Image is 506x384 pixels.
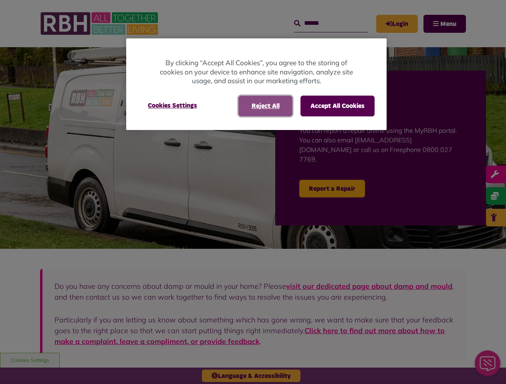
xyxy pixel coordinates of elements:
div: Close Web Assistant [5,2,30,28]
p: By clicking “Accept All Cookies”, you agree to the storing of cookies on your device to enhance s... [158,58,355,86]
button: Reject All [238,96,292,116]
button: Accept All Cookies [300,96,375,116]
button: Cookies Settings [138,96,207,116]
div: Privacy [126,38,387,130]
div: Cookie banner [126,38,387,130]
